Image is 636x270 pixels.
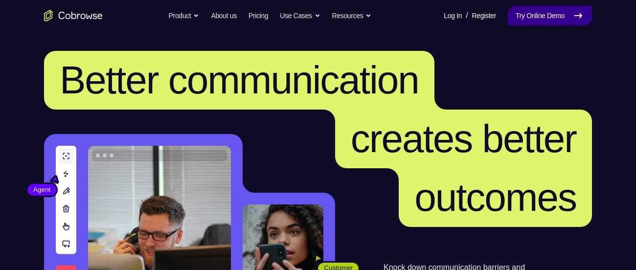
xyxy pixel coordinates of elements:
[332,6,372,25] button: Resources
[60,58,419,102] span: Better communication
[444,6,462,25] a: Log In
[280,6,320,25] button: Use Cases
[211,6,236,25] a: About us
[414,176,576,219] span: outcomes
[249,6,268,25] a: Pricing
[472,6,496,25] a: Register
[44,10,103,22] a: Go to the home page
[351,117,576,160] span: creates better
[169,6,200,25] button: Product
[466,10,468,22] span: /
[508,6,592,25] a: Try Online Demo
